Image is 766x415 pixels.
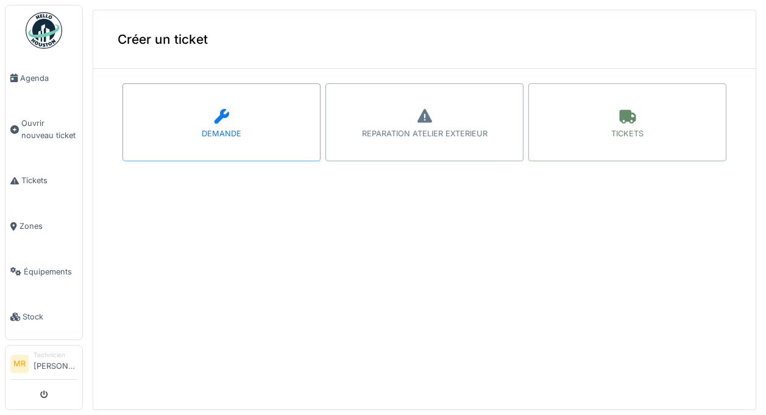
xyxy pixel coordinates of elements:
li: [PERSON_NAME] [34,350,77,377]
a: Zones [5,203,82,249]
a: Tickets [5,158,82,204]
span: Ouvrir nouveau ticket [21,117,77,141]
a: Stock [5,295,82,340]
a: Équipements [5,249,82,295]
span: Tickets [21,175,77,186]
div: Technicien [34,350,77,360]
span: Équipements [24,266,77,277]
img: Badge_color-CXgf-gQk.svg [26,12,62,49]
div: TICKETS [611,128,644,139]
div: DEMANDE [202,128,241,139]
li: MR [10,355,29,373]
div: Créer un ticket [93,10,756,69]
div: REPARATION ATELIER EXTERIEUR [362,128,488,139]
a: Agenda [5,55,82,101]
span: Zones [20,220,77,232]
span: Agenda [20,72,77,84]
span: Stock [23,311,77,323]
a: Ouvrir nouveau ticket [5,101,82,158]
a: MR Technicien[PERSON_NAME] [10,350,77,380]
